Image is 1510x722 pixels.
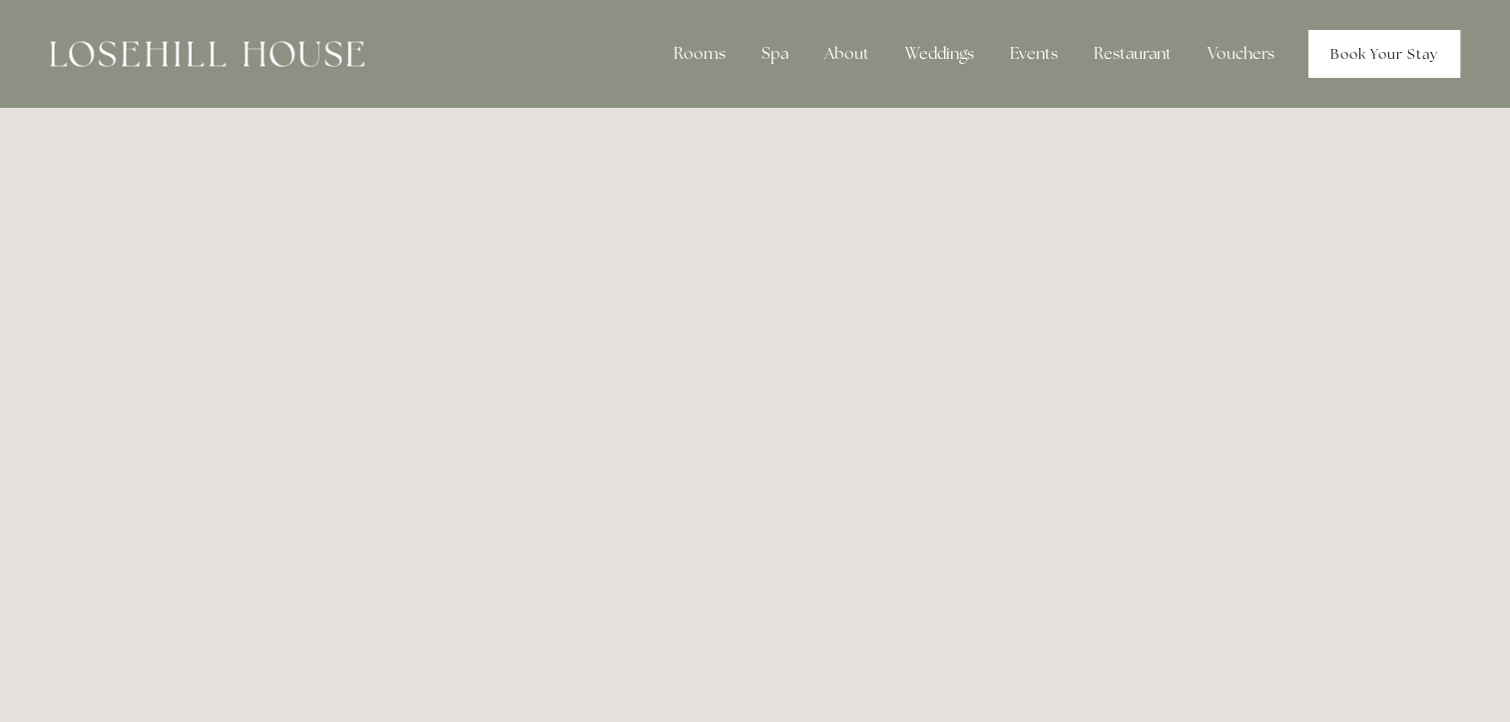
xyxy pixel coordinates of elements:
div: About [808,34,885,74]
div: Weddings [889,34,990,74]
img: Losehill House [50,41,364,67]
a: Book Your Stay [1308,30,1460,78]
div: Events [994,34,1074,74]
a: Vouchers [1192,34,1290,74]
div: Spa [746,34,804,74]
div: Rooms [658,34,742,74]
div: Restaurant [1078,34,1188,74]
